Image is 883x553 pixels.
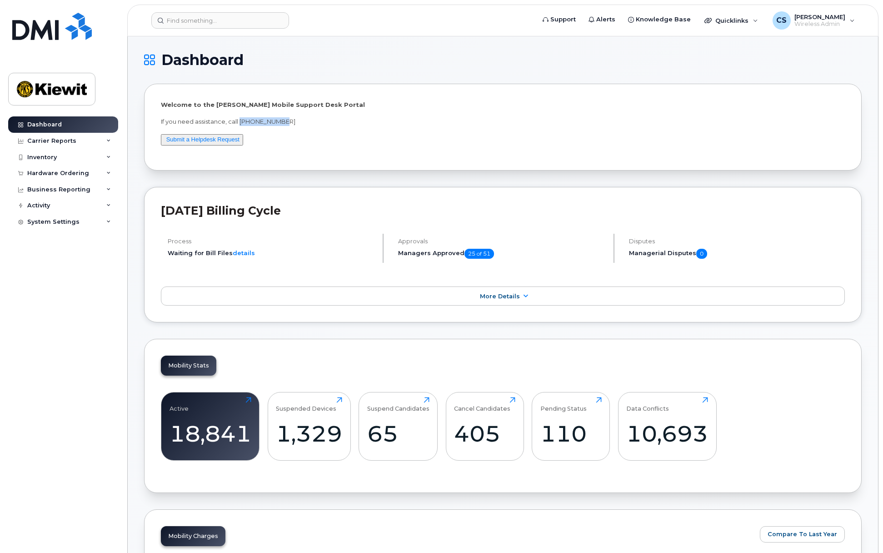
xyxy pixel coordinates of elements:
[367,397,429,412] div: Suspend Candidates
[768,530,837,538] span: Compare To Last Year
[367,420,429,447] div: 65
[540,397,602,455] a: Pending Status110
[367,397,429,455] a: Suspend Candidates65
[398,238,605,245] h4: Approvals
[170,420,251,447] div: 18,841
[629,238,845,245] h4: Disputes
[276,397,342,455] a: Suspended Devices1,329
[233,249,255,256] a: details
[170,397,189,412] div: Active
[161,53,244,67] span: Dashboard
[454,420,515,447] div: 405
[454,397,515,455] a: Cancel Candidates405
[843,513,876,546] iframe: Messenger Launcher
[629,249,845,259] h5: Managerial Disputes
[161,204,845,217] h2: [DATE] Billing Cycle
[398,249,605,259] h5: Managers Approved
[161,117,845,126] p: If you need assistance, call [PHONE_NUMBER]
[480,293,520,300] span: More Details
[168,249,375,257] li: Waiting for Bill Files
[166,136,239,143] a: Submit a Helpdesk Request
[161,134,243,146] button: Submit a Helpdesk Request
[454,397,510,412] div: Cancel Candidates
[170,397,251,455] a: Active18,841
[161,101,845,109] p: Welcome to the [PERSON_NAME] Mobile Support Desk Portal
[540,420,602,447] div: 110
[540,397,587,412] div: Pending Status
[626,397,708,455] a: Data Conflicts10,693
[760,526,845,543] button: Compare To Last Year
[626,420,708,447] div: 10,693
[464,249,494,259] span: 25 of 51
[276,397,336,412] div: Suspended Devices
[276,420,342,447] div: 1,329
[626,397,669,412] div: Data Conflicts
[168,238,375,245] h4: Process
[696,249,707,259] span: 0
